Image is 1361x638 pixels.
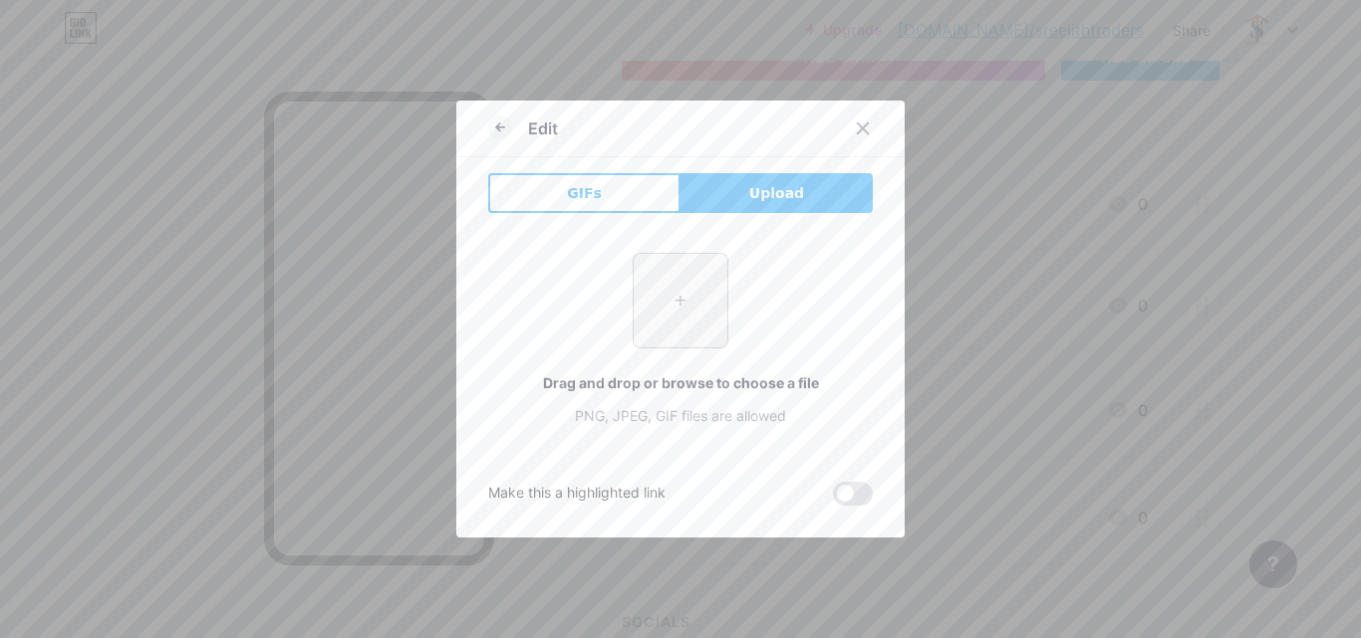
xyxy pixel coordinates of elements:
[76,117,178,130] div: Domain Overview
[567,183,602,204] span: GIFs
[488,482,666,506] div: Make this a highlighted link
[488,173,680,213] button: GIFs
[198,115,214,131] img: tab_keywords_by_traffic_grey.svg
[749,183,804,204] span: Upload
[32,32,48,48] img: logo_orange.svg
[488,372,873,393] div: Drag and drop or browse to choose a file
[220,117,336,130] div: Keywords by Traffic
[32,52,48,68] img: website_grey.svg
[488,405,873,426] div: PNG, JPEG, GIF files are allowed
[528,116,558,140] div: Edit
[680,173,873,213] button: Upload
[54,115,70,131] img: tab_domain_overview_orange.svg
[52,52,219,68] div: Domain: [DOMAIN_NAME]
[56,32,98,48] div: v 4.0.24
